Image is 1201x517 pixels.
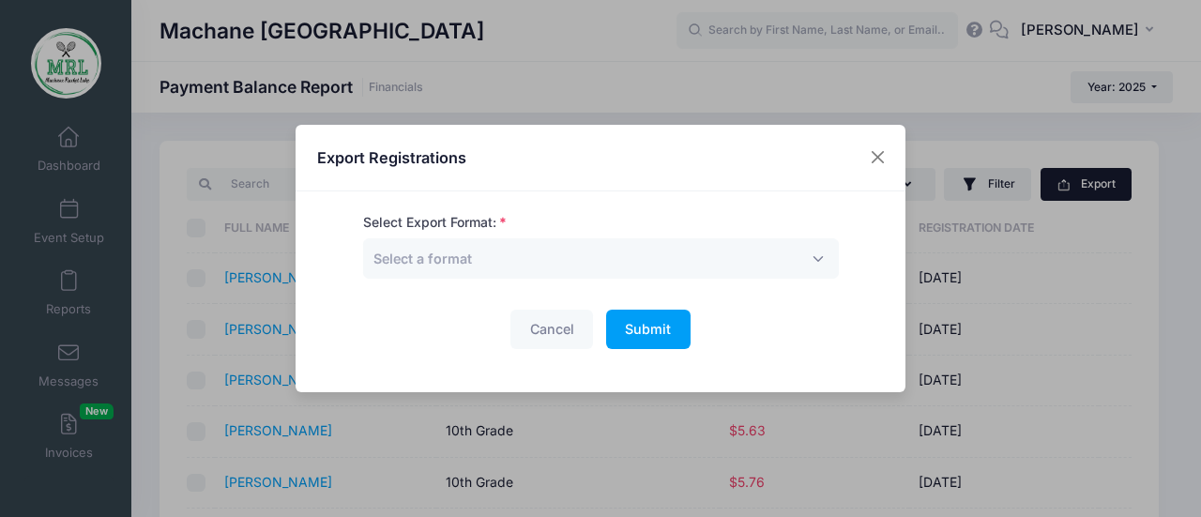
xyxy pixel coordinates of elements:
span: Submit [625,321,671,337]
button: Submit [606,310,691,350]
span: Select a format [363,238,839,279]
button: Cancel [510,310,593,350]
button: Close [861,141,895,175]
label: Select Export Format: [363,213,507,233]
span: Select a format [373,249,472,268]
h4: Export Registrations [317,146,466,169]
span: Select a format [373,251,472,266]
